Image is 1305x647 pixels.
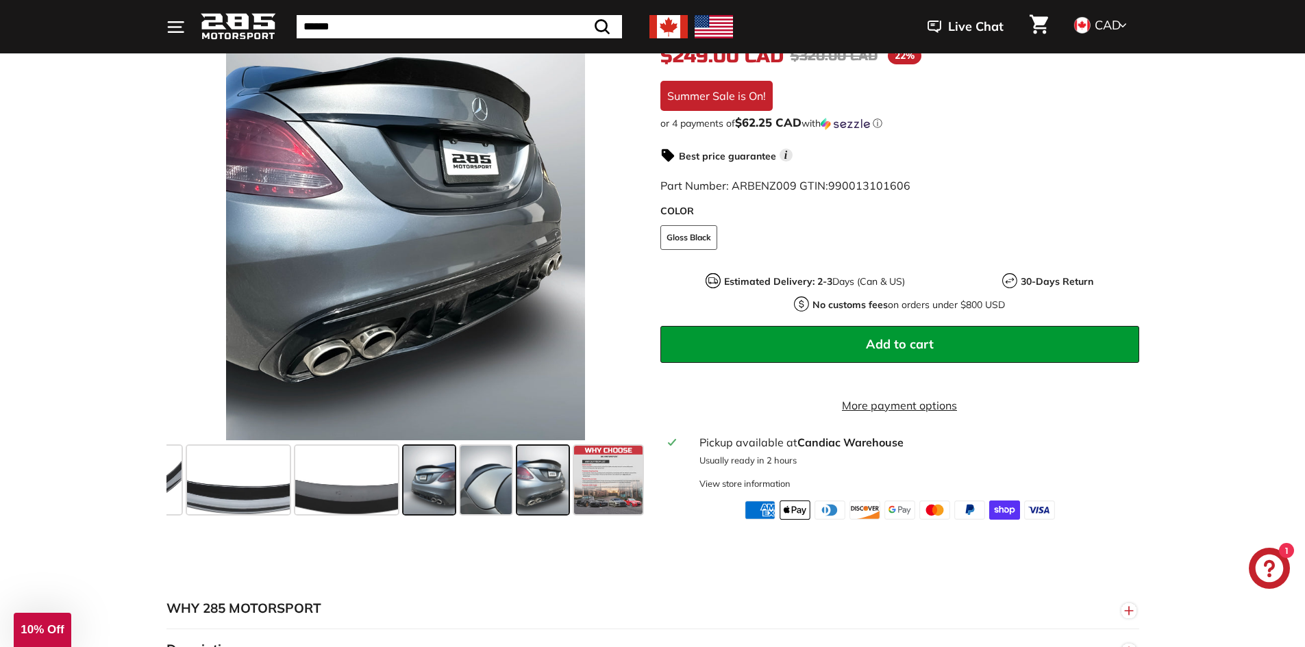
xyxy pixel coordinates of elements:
[660,81,773,111] div: Summer Sale is On!
[745,500,775,520] img: american_express
[699,477,791,490] div: View store information
[724,275,832,288] strong: Estimated Delivery: 2-3
[660,116,1139,130] div: or 4 payments of with
[660,204,1139,218] label: COLOR
[919,500,950,520] img: master
[910,10,1021,44] button: Live Chat
[21,623,64,636] span: 10% Off
[797,435,904,449] strong: Candiac Warehouse
[201,11,276,43] img: Logo_285_Motorsport_areodynamics_components
[866,336,934,352] span: Add to cart
[297,15,622,38] input: Search
[1024,500,1055,520] img: visa
[166,588,1139,629] button: WHY 285 MOTORSPORT
[699,454,1130,467] p: Usually ready in 2 hours
[812,298,1005,312] p: on orders under $800 USD
[1021,3,1056,50] a: Cart
[679,150,776,162] strong: Best price guarantee
[828,179,910,192] span: 990013101606
[660,45,784,68] span: $249.00 CAD
[815,500,845,520] img: diners_club
[954,500,985,520] img: paypal
[849,500,880,520] img: discover
[1095,17,1121,33] span: CAD
[780,149,793,162] span: i
[989,500,1020,520] img: shopify_pay
[660,116,1139,130] div: or 4 payments of$62.25 CADwithSezzle Click to learn more about Sezzle
[724,275,905,289] p: Days (Can & US)
[948,18,1004,36] span: Live Chat
[660,397,1139,414] a: More payment options
[1021,275,1093,288] strong: 30-Days Return
[14,613,71,647] div: 10% Off
[1245,548,1294,592] inbox-online-store-chat: Shopify online store chat
[888,47,921,64] span: 22%
[780,500,810,520] img: apple_pay
[660,326,1139,363] button: Add to cart
[884,500,915,520] img: google_pay
[791,47,878,64] span: $320.00 CAD
[812,299,888,311] strong: No customs fees
[821,118,870,130] img: Sezzle
[660,179,910,192] span: Part Number: ARBENZ009 GTIN:
[699,434,1130,451] div: Pickup available at
[735,115,801,129] span: $62.25 CAD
